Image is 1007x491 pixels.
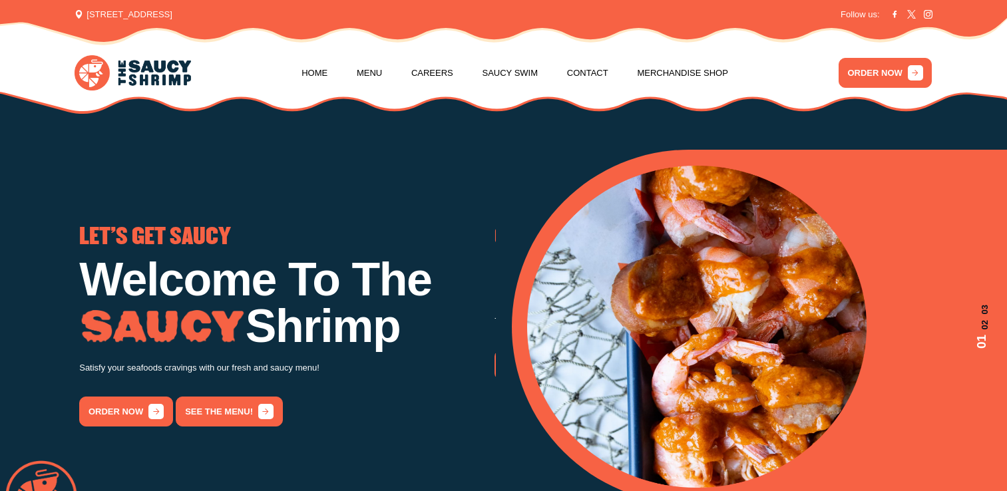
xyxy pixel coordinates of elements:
div: 1 / 3 [527,166,990,488]
h1: Low Country Boil [495,257,910,303]
p: Try our famous Whole Nine Yards sauce! The recipe is our secret! [495,314,910,329]
img: Banner Image [527,166,867,488]
span: [STREET_ADDRESS] [75,8,172,21]
span: LET'S GET SAUCY [79,227,231,248]
a: Saucy Swim [483,48,538,98]
div: 2 / 3 [495,227,910,380]
a: ORDER NOW [839,58,932,88]
span: Follow us: [841,8,880,21]
span: 03 [972,305,992,314]
h1: Welcome To The Shrimp [79,257,495,350]
a: Home [302,48,327,98]
p: Satisfy your seafoods cravings with our fresh and saucy menu! [79,361,495,376]
a: Merchandise Shop [637,48,728,98]
span: 02 [972,320,992,329]
a: Careers [411,48,453,98]
div: 1 / 3 [79,227,495,426]
a: order now [495,350,588,380]
span: GO THE WHOLE NINE YARDS [495,227,735,248]
a: See the menu! [176,397,282,426]
a: Menu [357,48,382,98]
span: 01 [972,335,992,349]
a: order now [79,397,173,426]
img: Image [79,310,246,344]
img: logo [75,55,191,90]
a: Contact [567,48,608,98]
